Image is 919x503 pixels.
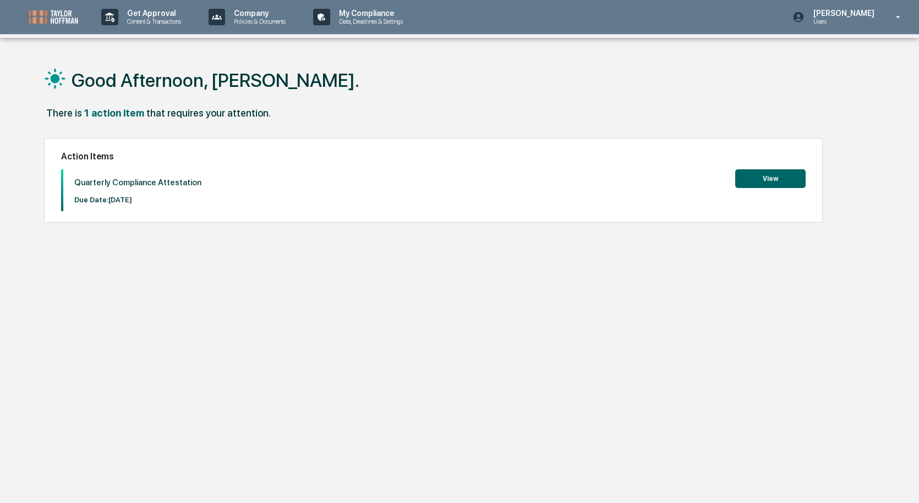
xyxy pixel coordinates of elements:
div: 1 action item [84,107,144,119]
div: There is [46,107,82,119]
p: Due Date: [DATE] [74,196,201,204]
button: View [735,169,806,188]
a: View [735,173,806,183]
p: Quarterly Compliance Attestation [74,178,201,187]
h2: Action Items [61,151,806,162]
h1: Good Afternoon, [PERSON_NAME]. [72,69,359,91]
div: that requires your attention. [146,107,271,119]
